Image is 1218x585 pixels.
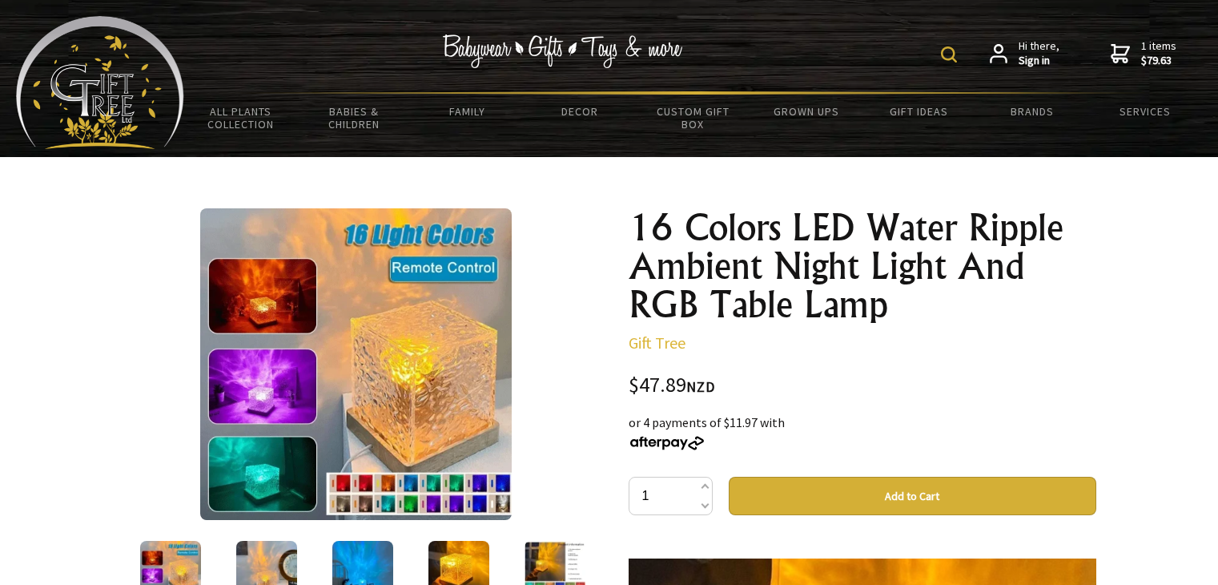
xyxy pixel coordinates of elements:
[629,208,1096,324] h1: 16 Colors LED Water Ripple Ambient Night Light And RGB Table Lamp
[629,413,1096,451] div: or 4 payments of $11.97 with
[750,95,862,128] a: Grown Ups
[1111,39,1176,67] a: 1 items$79.63
[729,477,1096,515] button: Add to Cart
[1141,38,1176,67] span: 1 items
[629,436,705,450] img: Afterpay
[200,208,512,520] img: 16 Colors LED Water Ripple Ambient Night Light And RGB Table Lamp
[629,333,685,353] a: Gift Tree
[1019,54,1059,68] strong: Sign in
[629,375,1096,397] div: $47.89
[686,377,715,396] span: NZD
[990,39,1059,67] a: Hi there,Sign in
[637,95,750,141] a: Custom Gift Box
[410,95,523,128] a: Family
[941,46,957,63] img: product search
[1019,39,1059,67] span: Hi there,
[443,34,683,68] img: Babywear - Gifts - Toys & more
[16,16,184,149] img: Babyware - Gifts - Toys and more...
[976,95,1089,128] a: Brands
[184,95,297,141] a: All Plants Collection
[862,95,975,128] a: Gift Ideas
[1141,54,1176,68] strong: $79.63
[1089,95,1202,128] a: Services
[297,95,410,141] a: Babies & Children
[524,95,637,128] a: Decor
